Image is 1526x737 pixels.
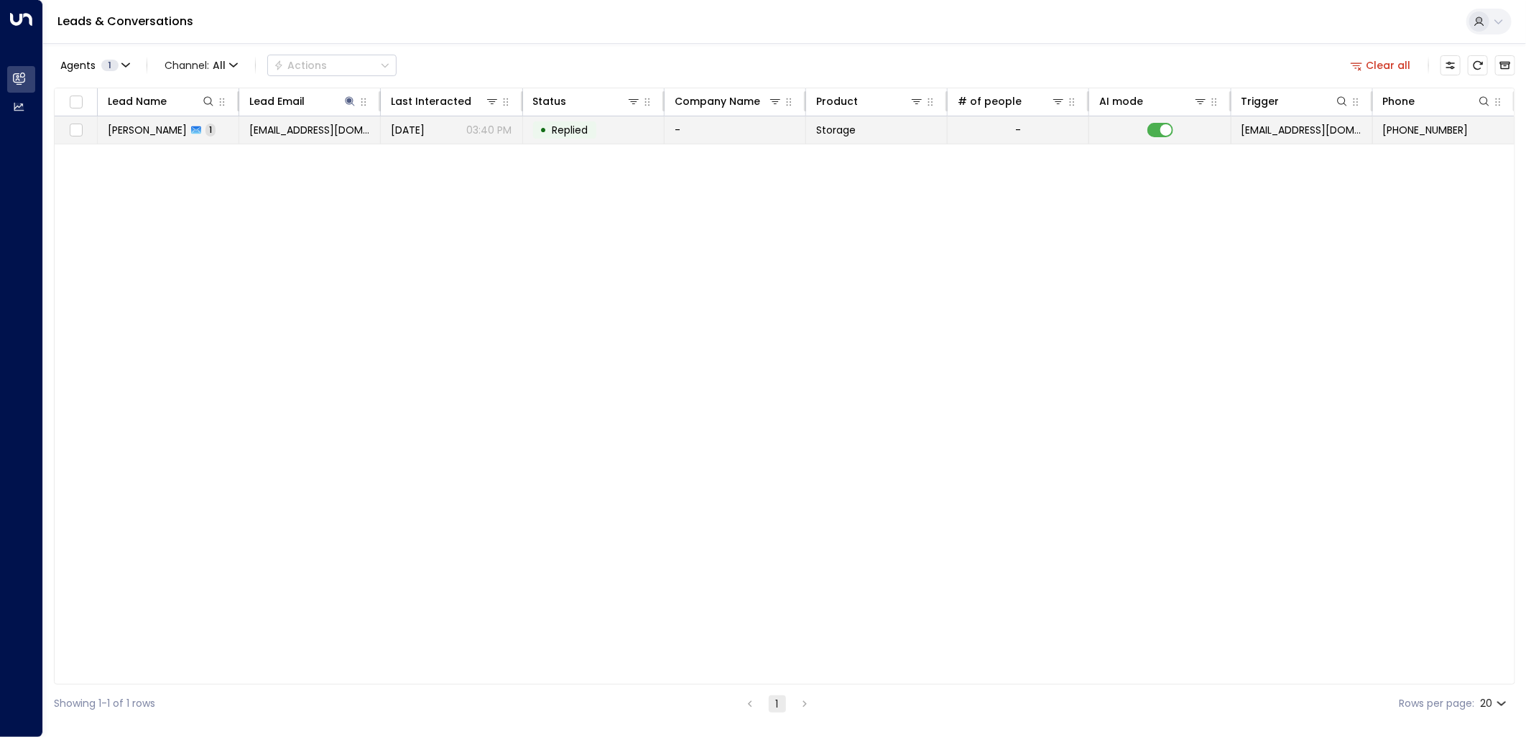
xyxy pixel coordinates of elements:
[1099,93,1143,110] div: AI mode
[552,123,588,137] span: Replied
[54,696,155,711] div: Showing 1-1 of 1 rows
[675,93,782,110] div: Company Name
[1441,55,1461,75] button: Customize
[741,695,814,713] nav: pagination navigation
[675,93,760,110] div: Company Name
[274,59,327,72] div: Actions
[391,123,425,137] span: Yesterday
[391,93,499,110] div: Last Interacted
[1241,93,1280,110] div: Trigger
[267,55,397,76] button: Actions
[533,93,641,110] div: Status
[1015,123,1021,137] div: -
[249,93,305,110] div: Lead Email
[159,55,244,75] span: Channel:
[1383,93,1492,110] div: Phone
[267,55,397,76] div: Button group with a nested menu
[108,93,216,110] div: Lead Name
[1383,93,1415,110] div: Phone
[533,93,567,110] div: Status
[67,121,85,139] span: Toggle select row
[57,13,193,29] a: Leads & Conversations
[816,123,856,137] span: Storage
[1099,93,1207,110] div: AI mode
[213,60,226,71] span: All
[249,93,357,110] div: Lead Email
[1383,123,1469,137] span: +447765665331
[958,93,1022,110] div: # of people
[159,55,244,75] button: Channel:All
[1399,696,1474,711] label: Rows per page:
[1495,55,1515,75] button: Archived Leads
[54,55,135,75] button: Agents1
[1480,693,1509,714] div: 20
[60,60,96,70] span: Agents
[67,93,85,111] span: Toggle select all
[665,116,806,144] td: -
[108,93,167,110] div: Lead Name
[816,93,858,110] div: Product
[816,93,924,110] div: Product
[108,123,187,137] span: Vic Li
[1241,123,1362,137] span: leads@space-station.co.uk
[769,695,786,713] button: page 1
[249,123,370,137] span: li_zim@icloud.com
[391,93,471,110] div: Last Interacted
[205,124,216,136] span: 1
[1345,55,1417,75] button: Clear all
[540,118,547,142] div: •
[101,60,119,71] span: 1
[1468,55,1488,75] span: Refresh
[958,93,1065,110] div: # of people
[467,123,512,137] p: 03:40 PM
[1241,93,1349,110] div: Trigger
